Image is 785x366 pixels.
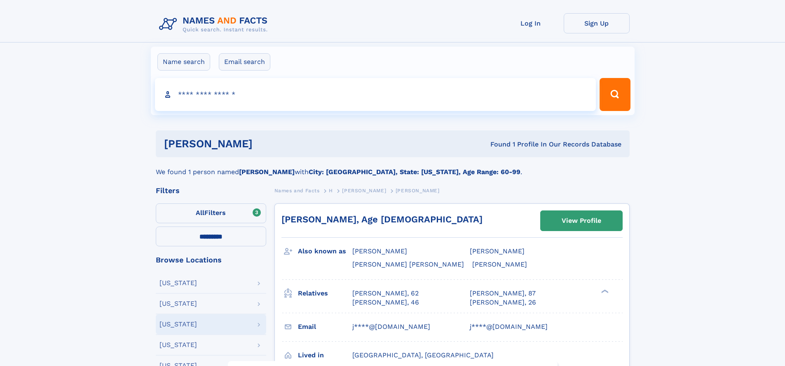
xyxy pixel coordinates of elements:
span: H [329,188,333,194]
h3: Also known as [298,244,352,258]
div: We found 1 person named with . [156,157,630,177]
a: [PERSON_NAME], 46 [352,298,419,307]
div: ❯ [599,288,609,294]
b: City: [GEOGRAPHIC_DATA], State: [US_STATE], Age Range: 60-99 [309,168,520,176]
button: Search Button [600,78,630,111]
a: [PERSON_NAME], 26 [470,298,536,307]
a: Log In [498,13,564,33]
b: [PERSON_NAME] [239,168,295,176]
span: All [196,209,204,217]
span: [PERSON_NAME] [472,260,527,268]
div: Filters [156,187,266,194]
label: Name search [157,53,210,71]
a: [PERSON_NAME], 87 [470,289,536,298]
a: [PERSON_NAME], 62 [352,289,419,298]
input: search input [155,78,596,111]
span: [PERSON_NAME] [PERSON_NAME] [352,260,464,268]
div: View Profile [562,211,601,230]
h3: Email [298,320,352,334]
span: [PERSON_NAME] [470,247,525,255]
a: Names and Facts [274,185,320,196]
a: View Profile [541,211,622,231]
span: [GEOGRAPHIC_DATA], [GEOGRAPHIC_DATA] [352,351,494,359]
a: Sign Up [564,13,630,33]
img: Logo Names and Facts [156,13,274,35]
a: [PERSON_NAME] [342,185,386,196]
label: Filters [156,203,266,223]
a: [PERSON_NAME], Age [DEMOGRAPHIC_DATA] [281,214,483,224]
div: [US_STATE] [159,342,197,348]
div: Found 1 Profile In Our Records Database [371,140,621,149]
div: [US_STATE] [159,321,197,328]
h3: Lived in [298,348,352,362]
div: Browse Locations [156,256,266,264]
h3: Relatives [298,286,352,300]
label: Email search [219,53,270,71]
h1: [PERSON_NAME] [164,139,372,149]
span: [PERSON_NAME] [342,188,386,194]
div: [US_STATE] [159,300,197,307]
div: [US_STATE] [159,280,197,286]
span: [PERSON_NAME] [352,247,407,255]
span: [PERSON_NAME] [396,188,440,194]
a: H [329,185,333,196]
